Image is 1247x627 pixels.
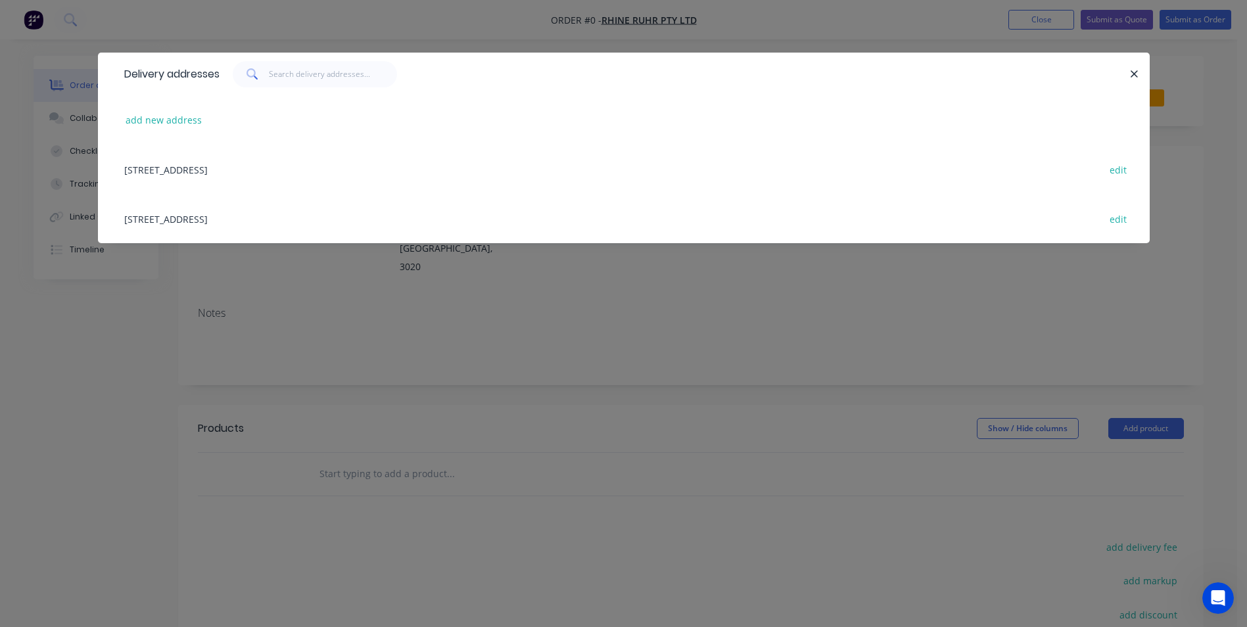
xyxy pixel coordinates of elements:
[1103,160,1134,178] button: edit
[118,145,1130,194] div: [STREET_ADDRESS]
[118,194,1130,243] div: [STREET_ADDRESS]
[1202,582,1234,614] iframe: Intercom live chat
[269,61,397,87] input: Search delivery addresses...
[1103,210,1134,227] button: edit
[118,53,220,95] div: Delivery addresses
[119,111,209,129] button: add new address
